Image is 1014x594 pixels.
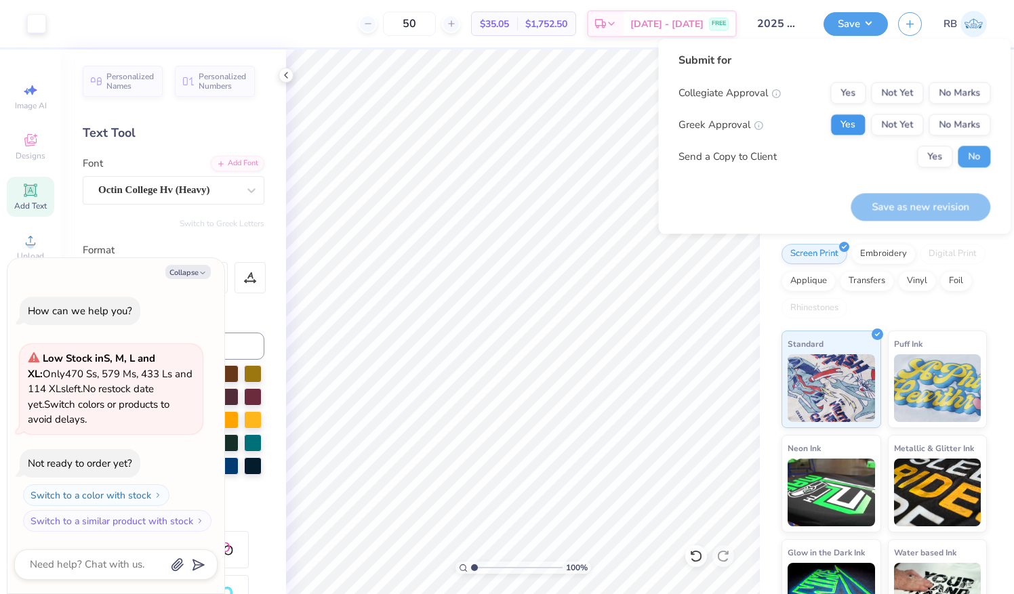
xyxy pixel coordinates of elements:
div: Collegiate Approval [678,85,781,101]
button: Not Yet [871,82,923,104]
span: Metallic & Glitter Ink [894,441,974,455]
span: [DATE] - [DATE] [630,17,704,31]
input: – – [383,12,436,36]
img: Standard [788,354,875,422]
img: Neon Ink [788,459,875,526]
img: Metallic & Glitter Ink [894,459,981,526]
div: Not ready to order yet? [28,457,132,470]
button: Not Yet [871,114,923,135]
img: Switch to a color with stock [154,491,162,499]
div: Vinyl [898,271,936,291]
div: Rhinestones [782,298,847,318]
img: Switch to a similar product with stock [196,517,204,525]
button: Yes [830,114,866,135]
span: Image AI [15,100,47,111]
span: Upload [17,251,44,261]
img: Puff Ink [894,354,981,422]
button: No [958,146,990,167]
button: Yes [917,146,952,167]
span: Designs [16,150,45,161]
label: Font [83,156,103,171]
img: Rocco Bettinardi [960,11,987,37]
div: Add Font [211,156,264,171]
div: Transfers [840,271,894,291]
span: Add Text [14,200,47,211]
span: Personalized Names [106,72,155,91]
div: Screen Print [782,244,847,264]
button: Switch to a similar product with stock [23,510,211,532]
span: 100 % [566,561,588,574]
div: Embroidery [851,244,916,264]
div: Greek Approval [678,117,763,133]
input: Untitled Design [747,10,813,37]
span: $1,752.50 [525,17,567,31]
button: Collapse [165,265,211,279]
span: Puff Ink [894,337,922,351]
a: RB [944,11,987,37]
button: No Marks [929,114,990,135]
button: No Marks [929,82,990,104]
span: Personalized Numbers [199,72,247,91]
div: Text Tool [83,124,264,142]
span: Standard [788,337,824,351]
span: Glow in the Dark Ink [788,545,865,559]
div: Foil [940,271,972,291]
span: Neon Ink [788,441,821,455]
button: Switch to Greek Letters [180,218,264,229]
button: Yes [830,82,866,104]
strong: Low Stock in S, M, L and XL : [28,352,155,381]
span: RB [944,16,957,32]
div: Digital Print [920,244,986,264]
div: Format [83,242,266,258]
button: Switch to a color with stock [23,484,169,506]
span: No restock date yet. [28,382,154,411]
span: Water based Ink [894,545,956,559]
div: Send a Copy to Client [678,149,777,165]
span: Only 470 Ss, 579 Ms, 433 Ls and 114 XLs left. Switch colors or products to avoid delays. [28,352,192,426]
div: Applique [782,271,836,291]
div: How can we help you? [28,304,132,318]
span: FREE [712,19,726,28]
button: Save [824,12,888,36]
div: Submit for [678,52,990,68]
span: $35.05 [480,17,509,31]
